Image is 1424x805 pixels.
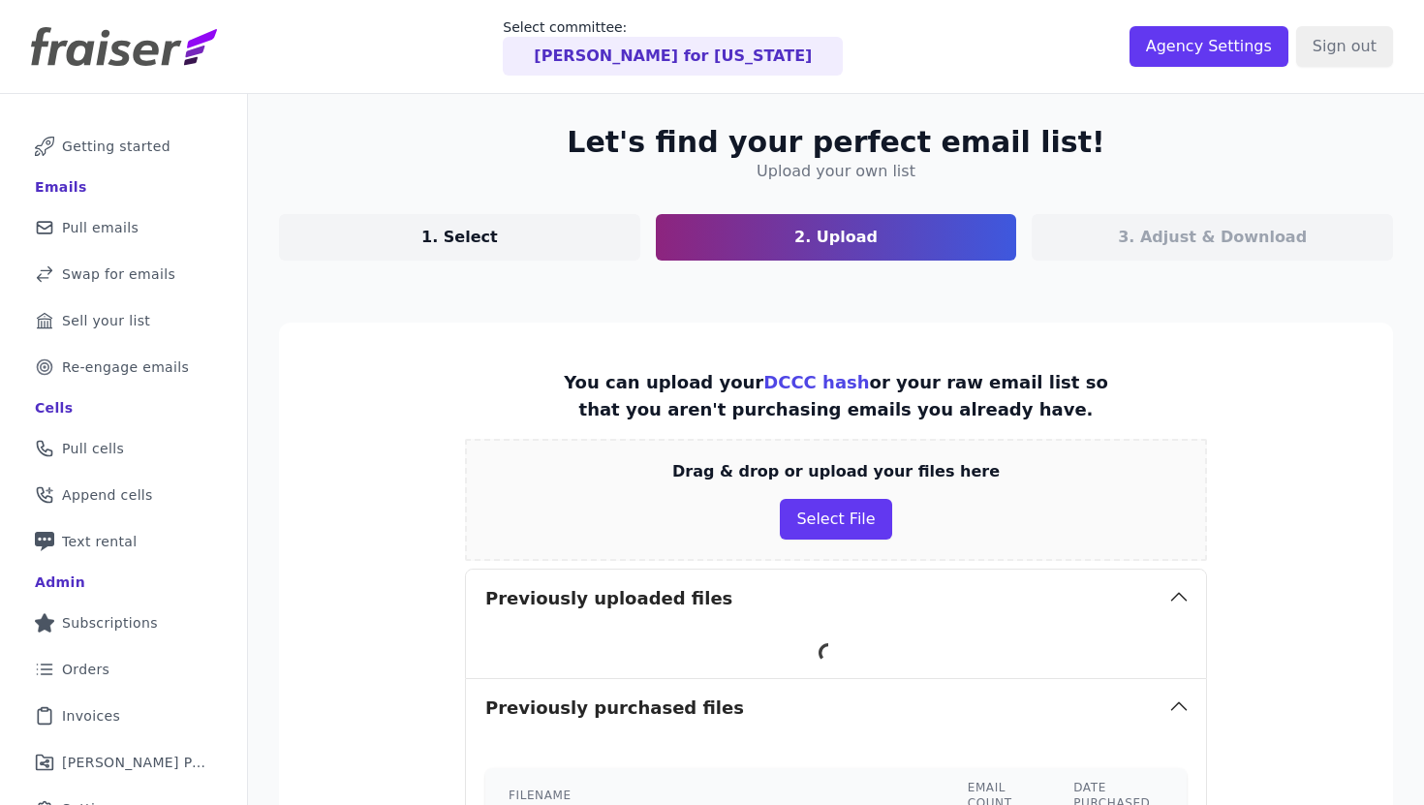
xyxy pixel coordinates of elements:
button: Select File [780,499,891,540]
input: Sign out [1296,26,1393,67]
h4: Upload your own list [757,160,915,183]
a: 1. Select [279,214,640,261]
h3: Previously purchased files [485,695,744,722]
p: 2. Upload [794,226,878,249]
a: Getting started [15,125,232,168]
a: Text rental [15,520,232,563]
a: Orders [15,648,232,691]
span: Invoices [62,706,120,726]
input: Agency Settings [1130,26,1288,67]
a: DCCC hash [763,372,869,392]
span: Orders [62,660,109,679]
a: Re-engage emails [15,346,232,388]
div: Cells [35,398,73,418]
p: Drag & drop or upload your files here [672,460,1000,483]
span: Text rental [62,532,138,551]
span: Subscriptions [62,613,158,633]
a: Swap for emails [15,253,232,295]
p: 3. Adjust & Download [1118,226,1307,249]
p: Select committee: [503,17,843,37]
a: [PERSON_NAME] Performance [15,741,232,784]
span: [PERSON_NAME] Performance [62,753,208,772]
a: Pull cells [15,427,232,470]
p: 1. Select [421,226,498,249]
a: Append cells [15,474,232,516]
a: Invoices [15,695,232,737]
a: Sell your list [15,299,232,342]
img: Fraiser Logo [31,27,217,66]
span: Sell your list [62,311,150,330]
span: Re-engage emails [62,357,189,377]
span: Getting started [62,137,170,156]
span: Pull cells [62,439,124,458]
a: Select committee: [PERSON_NAME] for [US_STATE] [503,17,843,76]
p: You can upload your or your raw email list so that you aren't purchasing emails you already have. [558,369,1115,423]
button: Previously purchased files [466,679,1206,737]
div: Admin [35,573,85,592]
p: [PERSON_NAME] for [US_STATE] [534,45,812,68]
button: Previously uploaded files [466,570,1206,628]
span: Swap for emails [62,264,175,284]
a: Pull emails [15,206,232,249]
span: Append cells [62,485,153,505]
a: Subscriptions [15,602,232,644]
span: Pull emails [62,218,139,237]
div: Emails [35,177,87,197]
h2: Let's find your perfect email list! [567,125,1104,160]
a: 2. Upload [656,214,1017,261]
h3: Previously uploaded files [485,585,732,612]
